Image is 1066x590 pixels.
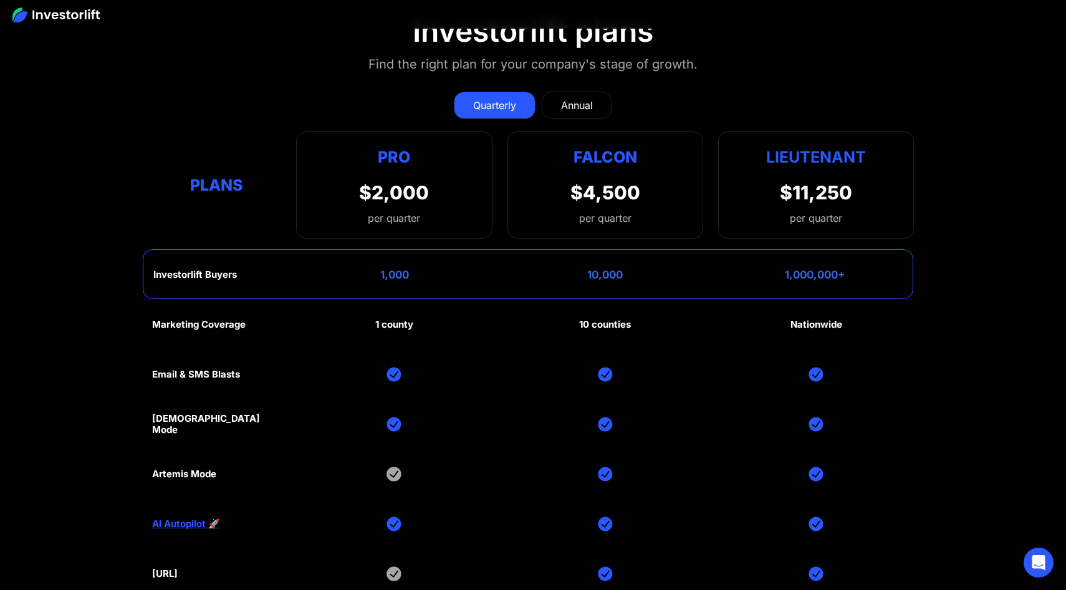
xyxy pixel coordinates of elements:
a: AI Autopilot 🚀 [152,518,220,530]
div: $11,250 [780,181,852,204]
div: 10,000 [587,269,623,281]
div: Investorlift plans [413,13,653,49]
div: Nationwide [790,319,842,330]
div: Marketing Coverage [152,319,246,330]
div: $2,000 [359,181,429,204]
div: [URL] [152,568,178,579]
div: 1 county [375,319,413,330]
div: per quarter [790,211,842,226]
div: Pro [359,145,429,169]
strong: Lieutenant [766,148,866,166]
div: Falcon [574,145,637,169]
div: per quarter [579,211,631,226]
div: 1,000,000+ [785,269,845,281]
div: Email & SMS Blasts [152,369,240,380]
div: Artemis Mode [152,469,216,480]
div: per quarter [359,211,429,226]
div: 10 counties [579,319,631,330]
div: Quarterly [473,98,516,113]
div: [DEMOGRAPHIC_DATA] Mode [152,413,281,435]
div: Investorlift Buyers [153,269,237,280]
div: Open Intercom Messenger [1024,548,1054,578]
div: Annual [561,98,593,113]
div: 1,000 [380,269,409,281]
div: Plans [152,173,281,197]
div: $4,500 [570,181,640,204]
div: Find the right plan for your company's stage of growth. [368,54,698,74]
